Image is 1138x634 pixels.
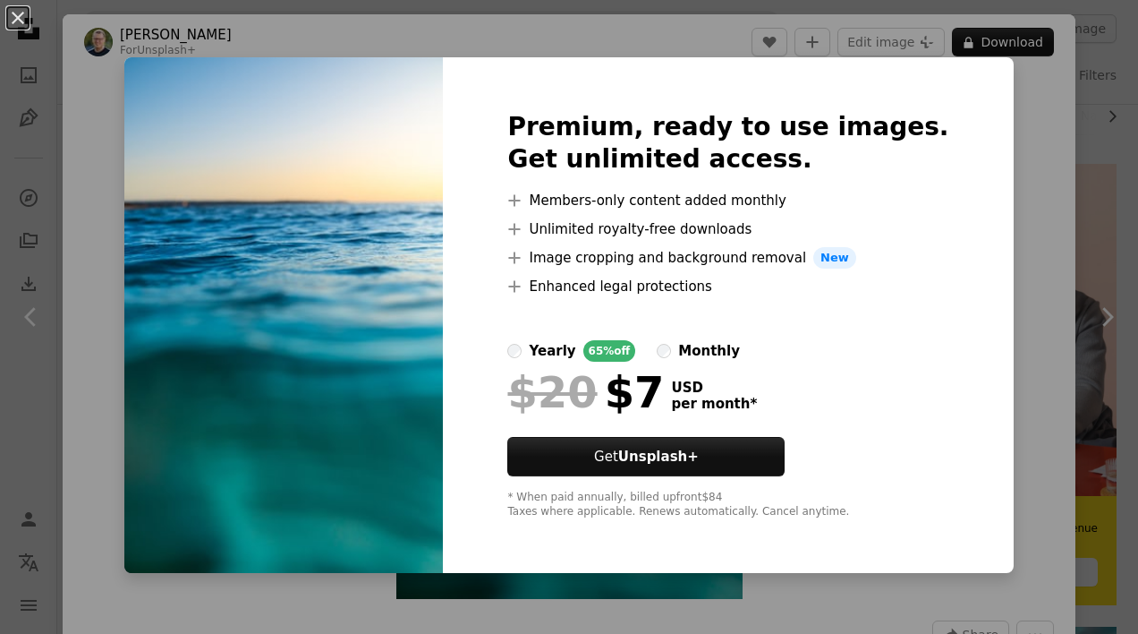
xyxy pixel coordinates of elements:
span: USD [671,380,757,396]
div: monthly [678,340,740,362]
span: $20 [507,369,597,416]
span: New [813,247,856,269]
div: $7 [507,369,664,416]
strong: Unsplash+ [618,449,699,465]
input: monthly [657,344,671,358]
div: yearly [529,340,575,362]
img: premium_photo-1670148434022-a8d149060f14 [124,57,443,573]
div: 65% off [583,340,636,362]
span: per month * [671,396,757,412]
h2: Premium, ready to use images. Get unlimited access. [507,111,948,176]
li: Enhanced legal protections [507,276,948,297]
div: * When paid annually, billed upfront $84 Taxes where applicable. Renews automatically. Cancel any... [507,491,948,519]
button: GetUnsplash+ [507,437,785,476]
li: Members-only content added monthly [507,190,948,211]
li: Unlimited royalty-free downloads [507,218,948,240]
input: yearly65%off [507,344,522,358]
li: Image cropping and background removal [507,247,948,269]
